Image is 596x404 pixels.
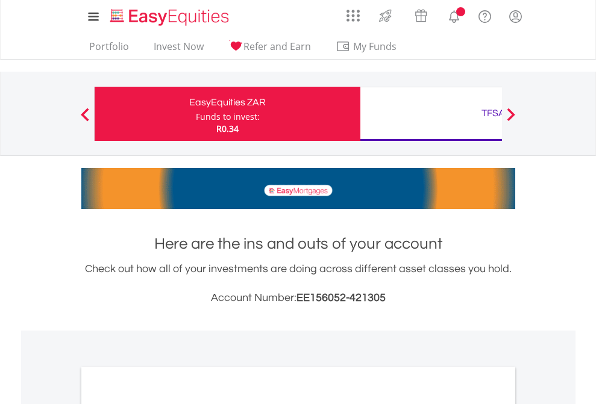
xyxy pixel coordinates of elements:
[73,114,97,126] button: Previous
[108,7,234,27] img: EasyEquities_Logo.png
[196,111,260,123] div: Funds to invest:
[243,40,311,53] span: Refer and Earn
[149,40,209,59] a: Invest Now
[375,6,395,25] img: thrive-v2.svg
[81,168,515,209] img: EasyMortage Promotion Banner
[403,3,439,25] a: Vouchers
[469,3,500,27] a: FAQ's and Support
[296,292,386,303] span: EE156052-421305
[347,9,360,22] img: grid-menu-icon.svg
[339,3,368,22] a: AppsGrid
[81,233,515,255] h1: Here are the ins and outs of your account
[81,290,515,306] h3: Account Number:
[81,261,515,306] div: Check out how all of your investments are doing across different asset classes you hold.
[499,114,523,126] button: Next
[439,3,469,27] a: Notifications
[216,123,239,134] span: R0.34
[105,3,234,27] a: Home page
[336,39,415,54] span: My Funds
[411,6,431,25] img: vouchers-v2.svg
[84,40,134,59] a: Portfolio
[224,40,316,59] a: Refer and Earn
[500,3,531,30] a: My Profile
[102,94,353,111] div: EasyEquities ZAR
